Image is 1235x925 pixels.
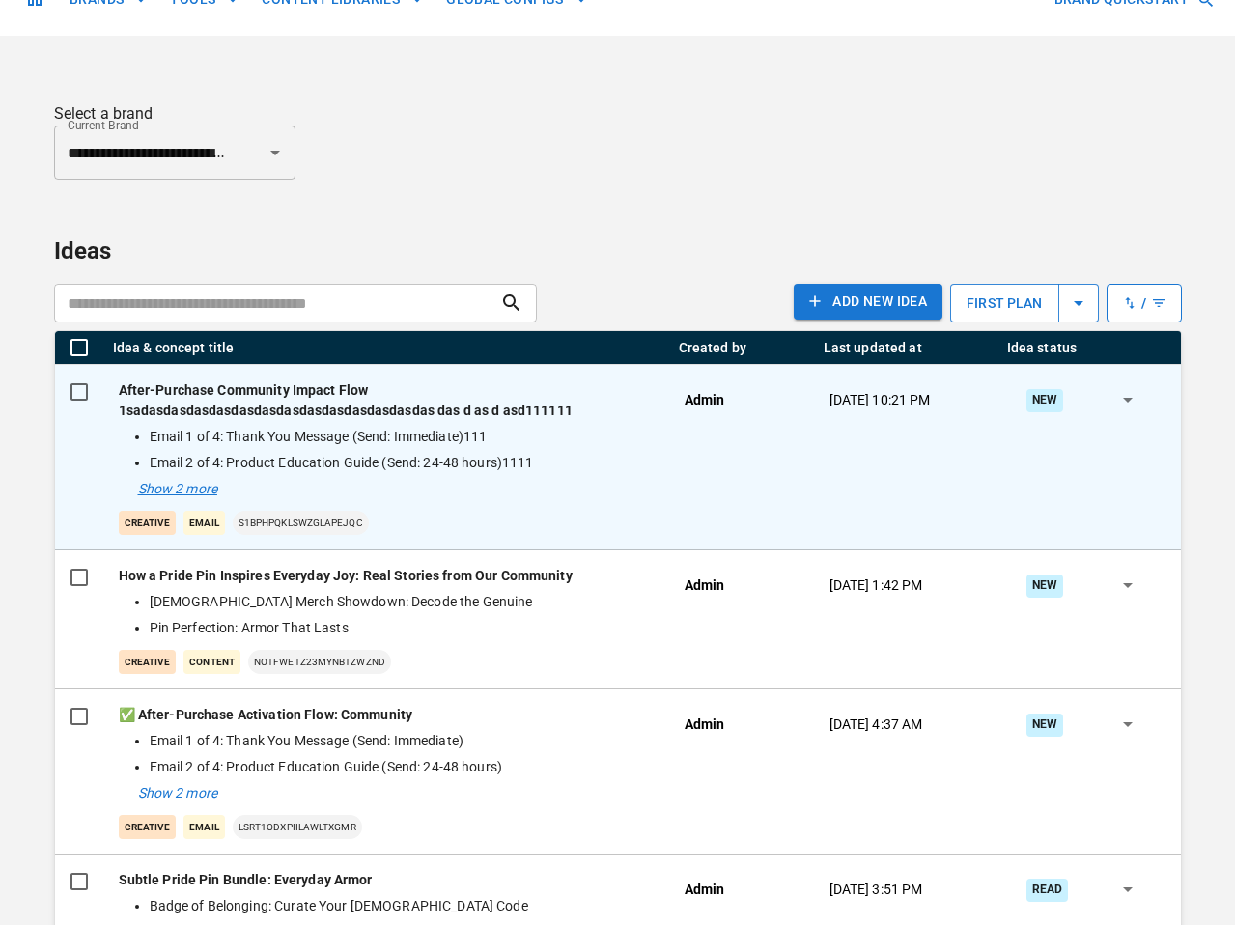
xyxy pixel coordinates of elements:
div: New [1026,714,1063,736]
p: first plan [951,282,1057,325]
li: Badge of Belonging: Curate Your [DEMOGRAPHIC_DATA] Code [150,896,646,916]
span: Select a brand [54,104,154,123]
p: creative [119,815,177,839]
p: Email [183,511,224,535]
p: [DATE] 10:21 PM [829,390,931,410]
div: Read [1026,879,1069,901]
li: Email 2 of 4: Product Education Guide (Send: 24-48 hours)1111 [150,453,646,473]
p: Admin [685,880,725,900]
p: Admin [685,390,725,410]
a: Add NEW IDEA [794,284,942,322]
p: Ideas [54,234,1182,268]
p: Email [183,815,224,839]
li: Email 1 of 4: Thank You Message (Send: Immediate) [150,731,646,751]
p: After-Purchase Community Impact Flow 1sadasdasdasdasdasdasdasdasdasdasdasdasdas das d as d asd111111 [119,380,654,421]
p: How a Pride Pin Inspires Everyday Joy: Real Stories from Our Community [119,566,654,586]
p: [DATE] 1:42 PM [829,575,923,596]
p: S1BPhPqkLswZglaPeJqc [233,511,369,535]
p: NoTFwETz23mYNbTzwznd [248,650,391,674]
p: Show 2 more [138,783,217,803]
p: Subtle Pride Pin Bundle: Everyday Armor [119,870,654,890]
button: Menu [983,343,993,352]
p: Admin [685,575,725,596]
p: [DATE] 3:51 PM [829,880,923,900]
p: [DATE] 4:37 AM [829,715,923,735]
button: Menu [1166,343,1176,352]
label: Current Brand [68,117,139,133]
p: Admin [685,715,725,735]
li: Pin Perfection: Armor That Lasts [150,618,646,638]
div: New [1026,389,1063,411]
div: Idea & concept title [113,340,235,355]
button: Menu [655,343,664,352]
div: New [1026,575,1063,597]
p: Content [183,650,240,674]
button: Add NEW IDEA [794,284,942,320]
div: Last updated at [824,340,922,355]
p: Show 2 more [138,479,217,499]
li: Email 2 of 4: Product Education Guide (Send: 24-48 hours) [150,757,646,777]
div: Created by [679,340,747,355]
p: creative [119,650,177,674]
li: [DEMOGRAPHIC_DATA] Merch Showdown: Decode the Genuine [150,592,646,612]
li: Email 1 of 4: Thank You Message (Send: Immediate)111 [150,427,646,447]
div: Idea status [1007,340,1078,355]
button: Open [262,139,289,166]
p: lsRT1oDxPIilaWltxGMR [233,815,362,839]
button: Menu [800,343,809,352]
button: first plan [950,284,1098,322]
p: ✅ After-Purchase Activation Flow: Community [119,705,654,725]
p: creative [119,511,177,535]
